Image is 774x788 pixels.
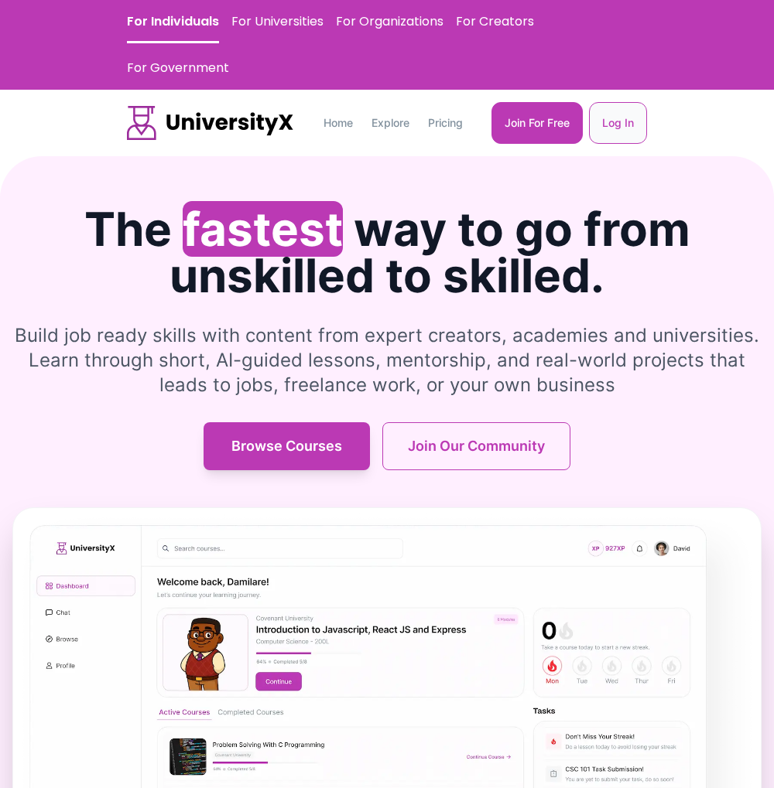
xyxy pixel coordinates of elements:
a: For Government [127,46,229,90]
a: Explore [372,115,409,131]
span: fastest [183,201,343,257]
a: Home [324,115,353,131]
button: Browse Courses [204,422,370,470]
button: Join Our Community [382,422,570,470]
p: Build job ready skills with content from expert creators, academies and universities. Learn throu... [12,323,762,397]
button: Log In [589,102,647,144]
a: Pricing [428,115,463,131]
img: UniversityX [127,106,294,140]
h1: The way to go from unskilled to skilled. [12,206,762,298]
button: Join For Free [491,102,583,144]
